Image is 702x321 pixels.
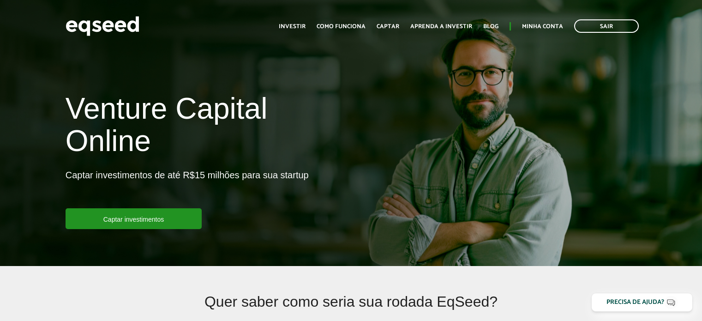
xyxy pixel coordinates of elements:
[279,24,306,30] a: Investir
[410,24,472,30] a: Aprenda a investir
[377,24,399,30] a: Captar
[574,19,639,33] a: Sair
[66,208,202,229] a: Captar investimentos
[483,24,498,30] a: Blog
[66,92,344,162] h1: Venture Capital Online
[66,14,139,38] img: EqSeed
[66,170,309,208] p: Captar investimentos de até R$15 milhões para sua startup
[317,24,366,30] a: Como funciona
[522,24,563,30] a: Minha conta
